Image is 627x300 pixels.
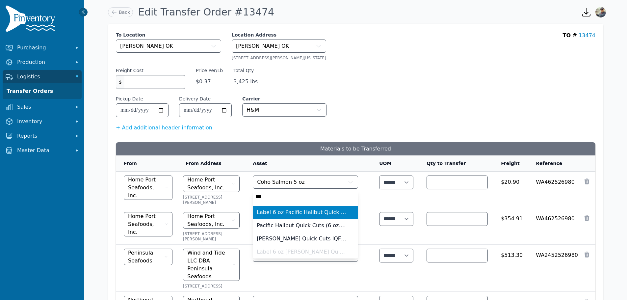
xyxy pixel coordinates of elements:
[528,172,583,208] td: WA462526980
[579,32,595,39] a: 13474
[116,124,212,132] button: + Add additional header information
[245,155,371,172] th: Asset
[183,195,240,205] div: [STREET_ADDRESS][PERSON_NAME]
[17,147,70,154] span: Master Data
[124,212,172,236] button: Home Port Seafoods, Inc.
[584,178,590,185] button: Remove
[17,118,70,125] span: Inventory
[493,208,528,245] td: $354.91
[3,100,82,114] button: Sales
[187,212,230,228] span: Home Port Seafoods, Inc.
[232,32,326,38] label: Location Address
[116,67,144,74] label: Freight Cost
[584,215,590,221] button: Remove
[257,178,304,186] span: Coho Salmon 5 oz
[528,155,583,172] th: Reference
[257,208,346,216] span: Label 6 oz Pacific Halibut Quick Cuts (350091)
[3,129,82,143] button: Reports
[371,155,419,172] th: UOM
[108,7,133,17] a: Back
[179,95,211,102] label: Delivery Date
[128,212,164,236] span: Home Port Seafoods, Inc.
[116,40,221,53] button: [PERSON_NAME] OK
[233,78,258,86] span: 3,425 lbs
[3,115,82,128] button: Inventory
[528,245,583,292] td: WA2452526980
[3,70,82,83] button: Logistics
[563,32,577,39] span: TO #
[253,190,358,203] input: Coho Salmon 5 oz
[4,85,80,98] a: Transfer Orders
[595,7,606,17] img: Anthony Armesto
[528,208,583,245] td: WA462526980
[138,6,274,18] h1: Edit Transfer Order #13474
[5,5,58,35] img: Finventory
[124,249,172,265] button: Peninsula Seafoods
[183,176,240,192] button: Home Port Seafoods, Inc.
[236,42,289,50] span: [PERSON_NAME] OK
[584,251,590,258] button: Remove
[253,206,358,259] ul: Coho Salmon 5 oz
[493,155,528,172] th: Freight
[17,44,70,52] span: Purchasing
[3,56,82,69] button: Production
[493,172,528,208] td: $20.90
[178,155,245,172] th: From Address
[128,249,163,265] span: Peninsula Seafoods
[116,95,143,102] label: Pickup Date
[3,144,82,157] button: Master Data
[247,106,259,114] span: H&M
[232,55,326,61] div: [STREET_ADDRESS][PERSON_NAME][US_STATE]
[183,212,240,229] button: Home Port Seafoods, Inc.
[116,155,178,172] th: From
[232,40,326,53] button: [PERSON_NAME] OK
[17,103,70,111] span: Sales
[242,95,327,102] label: Carrier
[257,222,346,230] span: Pacific Halibut Quick Cuts (6 oz.) (QCHAL6)
[116,32,221,38] label: To Location
[196,67,223,74] label: Price Per/Lb
[183,284,240,289] div: [STREET_ADDRESS]
[116,75,124,89] span: $
[257,235,346,243] span: [PERSON_NAME] Quick Cuts IQF (RM-POLLOCKQC)
[128,176,164,200] span: Home Port Seafoods, Inc.
[17,73,70,81] span: Logistics
[124,176,172,200] button: Home Port Seafoods, Inc.
[187,249,231,281] span: Wind and Tide LLC DBA Peninsula Seafoods
[187,176,230,192] span: Home Port Seafoods, Inc.
[196,78,223,86] span: $0.37
[233,67,258,74] label: Total Qty
[183,249,240,281] button: Wind and Tide LLC DBA Peninsula Seafoods
[183,231,240,242] div: [STREET_ADDRESS][PERSON_NAME]
[116,142,595,155] h3: Materials to be Transferred
[3,41,82,54] button: Purchasing
[17,132,70,140] span: Reports
[242,103,327,117] button: H&M
[419,155,493,172] th: Qty to Transfer
[253,176,358,189] button: Coho Salmon 5 oz
[493,245,528,292] td: $513.30
[17,58,70,66] span: Production
[120,42,173,50] span: [PERSON_NAME] OK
